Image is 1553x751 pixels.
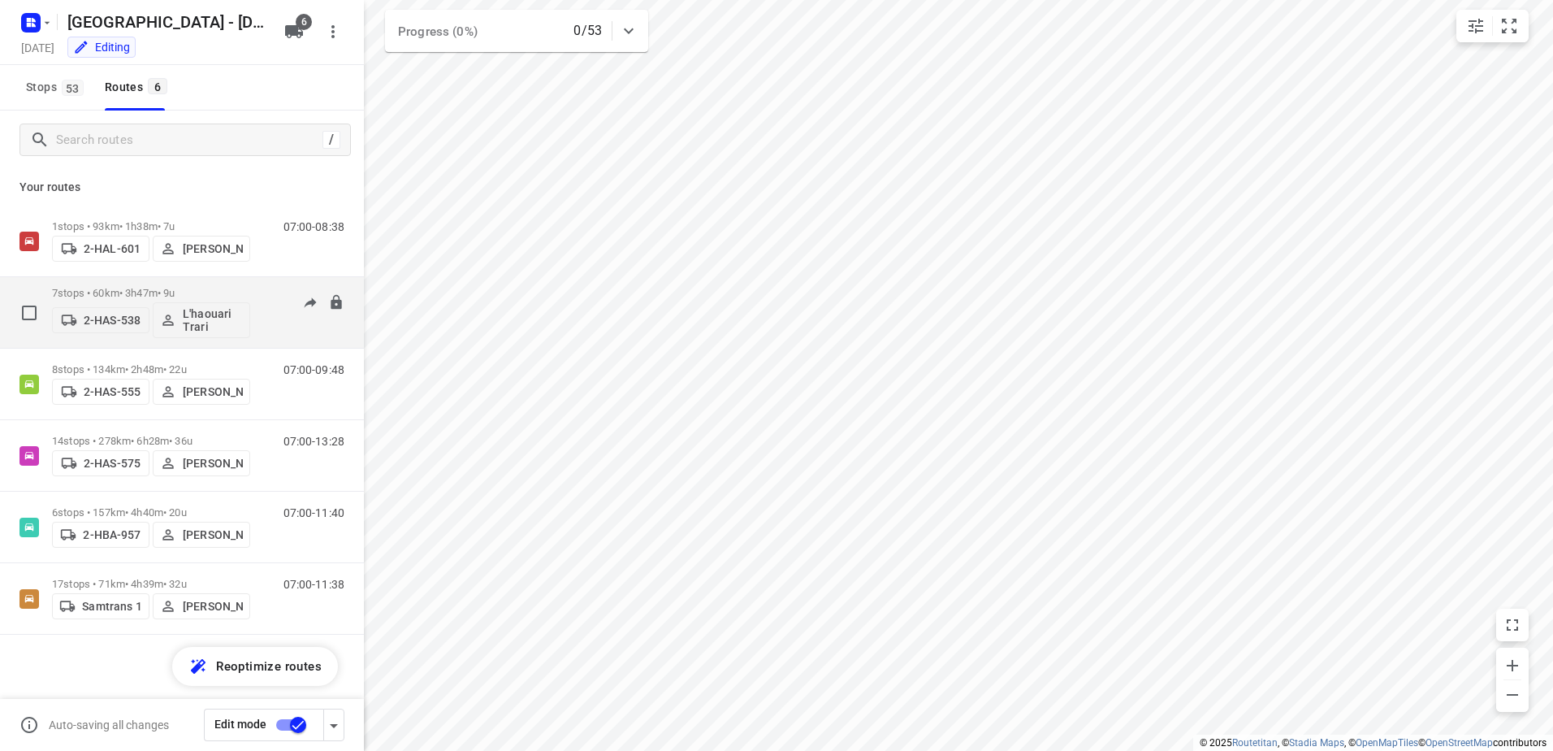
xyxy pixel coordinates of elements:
[153,593,250,619] button: [PERSON_NAME]
[52,379,149,405] button: 2-HAS-555
[153,450,250,476] button: [PERSON_NAME]
[398,24,478,39] span: Progress (0%)
[73,39,130,55] div: You are currently in edit mode.
[153,236,250,262] button: [PERSON_NAME]
[283,506,344,519] p: 07:00-11:40
[1460,10,1492,42] button: Map settings
[84,457,141,470] p: 2-HAS-575
[172,647,338,686] button: Reoptimize routes
[15,38,61,57] h5: Project date
[214,718,266,731] span: Edit mode
[296,14,312,30] span: 6
[13,297,45,329] span: Select
[317,15,349,48] button: More
[52,506,250,519] p: 6 stops • 157km • 4h40m • 20u
[1456,10,1529,42] div: small contained button group
[61,9,271,35] h5: Antwerpen - Wednesday
[328,294,344,313] button: Lock route
[153,522,250,548] button: [PERSON_NAME]
[52,363,250,375] p: 8 stops • 134km • 2h48m • 22u
[105,77,172,98] div: Routes
[52,522,149,548] button: 2-HBA-957
[278,15,310,48] button: 6
[52,220,250,232] p: 1 stops • 93km • 1h38m • 7u
[283,363,344,376] p: 07:00-09:48
[216,656,322,677] span: Reoptimize routes
[183,385,243,398] p: [PERSON_NAME]
[82,600,141,613] p: Samtrans 1
[1289,737,1344,749] a: Stadia Maps
[153,379,250,405] button: [PERSON_NAME]
[52,578,250,590] p: 17 stops • 71km • 4h39m • 32u
[148,78,167,94] span: 6
[52,236,149,262] button: 2-HAL-601
[283,578,344,591] p: 07:00-11:38
[52,435,250,447] p: 14 stops • 278km • 6h28m • 36u
[1232,737,1278,749] a: Routetitan
[183,600,243,613] p: [PERSON_NAME]
[62,80,84,96] span: 53
[52,287,250,299] p: 7 stops • 60km • 3h47m • 9u
[84,242,141,255] p: 2-HAL-601
[283,435,344,448] p: 07:00-13:28
[153,302,250,338] button: L'haouari Trari
[385,10,648,52] div: Progress (0%)0/53
[183,528,243,541] p: [PERSON_NAME]
[84,314,141,327] p: 2-HAS-538
[324,714,344,735] div: Driver app settings
[183,457,243,470] p: [PERSON_NAME]
[283,220,344,233] p: 07:00-08:38
[52,450,149,476] button: 2-HAS-575
[56,128,322,153] input: Search routes
[322,131,340,149] div: /
[83,528,141,541] p: 2-HBA-957
[49,718,169,731] p: Auto-saving all changes
[183,307,243,333] p: L'haouari Trari
[1425,737,1493,749] a: OpenStreetMap
[26,77,89,98] span: Stops
[84,385,141,398] p: 2-HAS-555
[1200,737,1547,749] li: © 2025 , © , © © contributors
[1356,737,1418,749] a: OpenMapTiles
[183,242,243,255] p: [PERSON_NAME]
[19,179,344,196] p: Your routes
[573,21,602,41] p: 0/53
[52,307,149,333] button: 2-HAS-538
[52,593,149,619] button: Samtrans 1
[1493,10,1525,42] button: Fit zoom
